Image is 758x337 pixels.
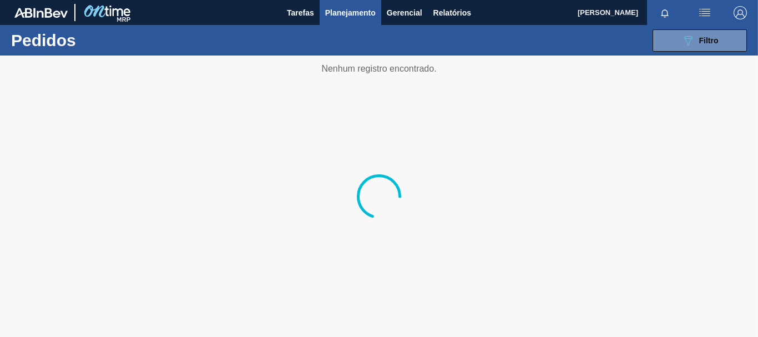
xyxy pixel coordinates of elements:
span: Planejamento [325,6,376,19]
button: Filtro [653,29,747,52]
span: Tarefas [287,6,314,19]
button: Notificações [647,5,683,21]
img: TNhmsLtSVTkK8tSr43FrP2fwEKptu5GPRR3wAAAABJRU5ErkJggg== [14,8,68,18]
h1: Pedidos [11,34,166,47]
img: userActions [698,6,711,19]
span: Gerencial [387,6,422,19]
img: Logout [734,6,747,19]
span: Filtro [699,36,719,45]
span: Relatórios [433,6,471,19]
